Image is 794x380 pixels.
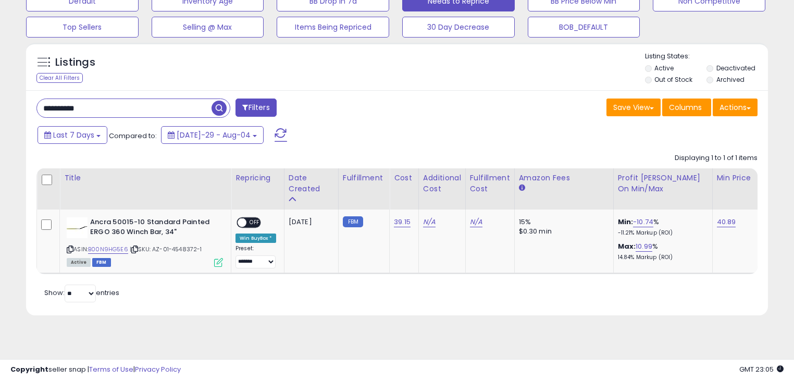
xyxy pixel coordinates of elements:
[26,17,139,38] button: Top Sellers
[88,245,128,254] a: B00N9HG5E6
[618,241,636,251] b: Max:
[645,52,768,62] p: Listing States:
[618,254,704,261] p: 14.84% Markup (ROI)
[618,229,704,237] p: -11.21% Markup (ROI)
[343,173,385,183] div: Fulfillment
[636,241,652,252] a: 10.99
[633,217,653,227] a: -10.74
[67,217,223,266] div: ASIN:
[470,217,482,227] a: N/A
[654,75,692,84] label: Out of Stock
[717,217,736,227] a: 40.89
[277,17,389,38] button: Items Being Repriced
[394,173,414,183] div: Cost
[343,216,363,227] small: FBM
[675,153,758,163] div: Displaying 1 to 1 of 1 items
[38,126,107,144] button: Last 7 Days
[135,364,181,374] a: Privacy Policy
[402,17,515,38] button: 30 Day Decrease
[235,99,276,117] button: Filters
[739,364,784,374] span: 2025-08-12 23:05 GMT
[528,17,640,38] button: BOB_DEFAULT
[53,130,94,140] span: Last 7 Days
[519,183,525,193] small: Amazon Fees.
[618,242,704,261] div: %
[109,131,157,141] span: Compared to:
[10,364,48,374] strong: Copyright
[519,227,605,236] div: $0.30 min
[67,258,91,267] span: All listings currently available for purchase on Amazon
[289,173,334,194] div: Date Created
[235,173,280,183] div: Repricing
[618,217,634,227] b: Min:
[89,364,133,374] a: Terms of Use
[64,173,227,183] div: Title
[713,99,758,116] button: Actions
[716,64,755,72] label: Deactivated
[519,217,605,227] div: 15%
[669,102,702,113] span: Columns
[10,365,181,375] div: seller snap | |
[177,130,251,140] span: [DATE]-29 - Aug-04
[618,217,704,237] div: %
[67,217,88,238] img: 31rBPrscqAL._SL40_.jpg
[289,217,330,227] div: [DATE]
[717,173,771,183] div: Min Price
[394,217,411,227] a: 39.15
[36,73,83,83] div: Clear All Filters
[613,168,712,210] th: The percentage added to the cost of goods (COGS) that forms the calculator for Min & Max prices.
[654,64,674,72] label: Active
[423,173,461,194] div: Additional Cost
[618,173,708,194] div: Profit [PERSON_NAME] on Min/Max
[161,126,264,144] button: [DATE]-29 - Aug-04
[662,99,711,116] button: Columns
[470,173,510,194] div: Fulfillment Cost
[716,75,745,84] label: Archived
[90,217,217,239] b: Ancra 50015-10 Standard Painted ERGO 360 Winch Bar, 34"
[152,17,264,38] button: Selling @ Max
[606,99,661,116] button: Save View
[246,218,263,227] span: OFF
[423,217,436,227] a: N/A
[235,234,276,243] div: Win BuyBox *
[92,258,111,267] span: FBM
[130,245,202,253] span: | SKU: AZ-01-4548372-1
[44,288,119,298] span: Show: entries
[55,55,95,70] h5: Listings
[519,173,609,183] div: Amazon Fees
[235,245,276,268] div: Preset:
